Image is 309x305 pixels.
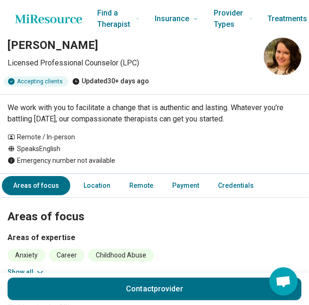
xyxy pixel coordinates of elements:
a: Payment [167,176,205,195]
div: Accepting clients [4,76,68,87]
span: Find a Therapist [97,7,132,31]
li: Anxiety [8,249,45,262]
a: Home page [15,9,82,28]
a: Remote [124,176,159,195]
img: Shauna Cadaret, Licensed Professional Counselor (LPC) [264,38,301,75]
li: Career [49,249,84,262]
div: Remote / In-person [8,132,301,142]
span: Provider Types [214,7,245,31]
span: Treatments [267,12,307,25]
div: Speaks English [8,144,301,154]
a: Location [78,176,116,195]
a: Credentials [212,176,265,195]
li: Childhood Abuse [88,249,154,262]
a: Areas of focus [2,176,70,195]
div: Updated 30+ days ago [72,76,149,87]
div: Open chat [269,267,298,296]
div: Emergency number not available [8,156,301,166]
h2: Areas of focus [8,186,301,225]
button: Contactprovider [8,278,301,300]
p: Licensed Professional Counselor (LPC) [8,57,256,69]
h3: Areas of expertise [8,232,301,243]
h1: [PERSON_NAME] [8,38,256,54]
span: Insurance [155,12,189,25]
button: Show all [8,267,45,277]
